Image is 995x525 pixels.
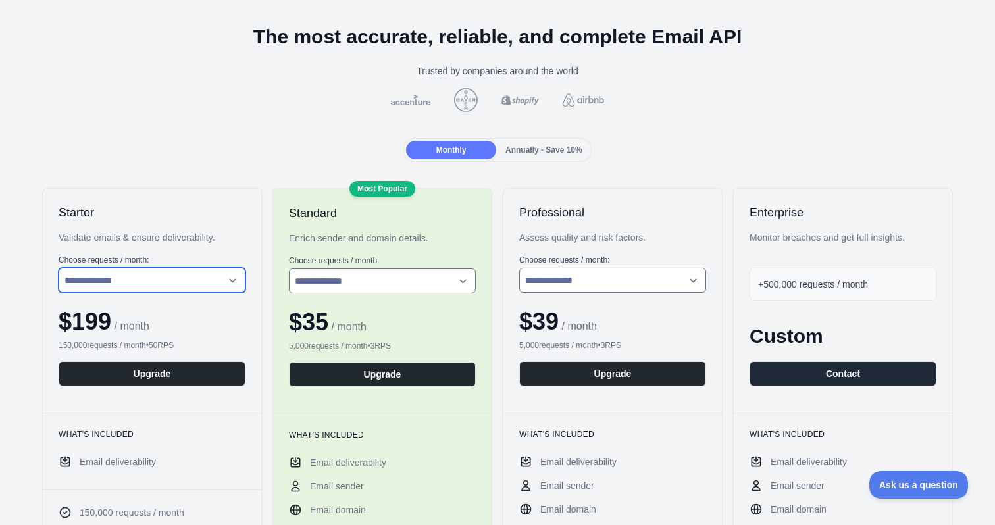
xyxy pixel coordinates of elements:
[750,205,936,220] h2: Enterprise
[750,231,936,244] div: Monitor breaches and get full insights.
[519,255,706,265] label: Choose requests / month :
[289,205,476,221] h2: Standard
[289,232,476,245] div: Enrich sender and domain details.
[869,471,969,499] iframe: Toggle Customer Support
[519,205,706,220] h2: Professional
[519,231,706,244] div: Assess quality and risk factors.
[289,255,476,266] label: Choose requests / month :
